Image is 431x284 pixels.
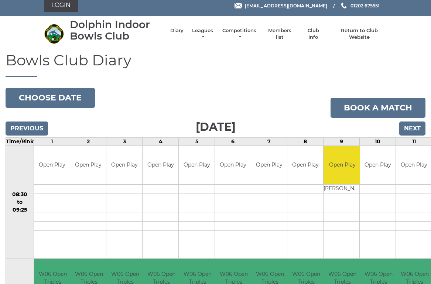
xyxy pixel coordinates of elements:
span: [EMAIL_ADDRESS][DOMAIN_NAME] [245,3,327,8]
td: 7 [251,137,287,146]
td: Open Play [251,146,287,185]
a: Email [EMAIL_ADDRESS][DOMAIN_NAME] [235,2,327,9]
input: Next [399,122,425,136]
td: 4 [143,137,179,146]
img: Dolphin Indoor Bowls Club [44,24,64,44]
td: 8 [287,137,324,146]
td: 08:30 to 09:25 [6,146,34,259]
img: Phone us [341,3,346,8]
td: 2 [70,137,106,146]
td: Open Play [143,146,178,185]
td: Open Play [34,146,70,185]
td: 3 [106,137,143,146]
td: Open Play [287,146,323,185]
h1: Bowls Club Diary [6,52,425,77]
td: 1 [34,137,70,146]
a: Phone us 01202 675551 [340,2,380,9]
a: Diary [170,27,184,34]
td: Time/Rink [6,137,34,146]
img: Email [235,3,242,8]
input: Previous [6,122,48,136]
td: Open Play [360,146,396,185]
div: Dolphin Indoor Bowls Club [70,19,163,42]
a: Members list [264,27,295,41]
td: Open Play [106,146,142,185]
td: Open Play [215,146,251,185]
button: Choose date [6,88,95,108]
a: Competitions [222,27,257,41]
td: 6 [215,137,251,146]
a: Return to Club Website [331,27,387,41]
td: Open Play [179,146,215,185]
td: Open Play [324,146,361,185]
span: 01202 675551 [350,3,380,8]
a: Book a match [331,98,425,118]
td: 9 [324,137,360,146]
td: Open Play [70,146,106,185]
td: [PERSON_NAME] [324,185,361,194]
td: 10 [360,137,396,146]
td: 5 [179,137,215,146]
a: Club Info [302,27,324,41]
a: Leagues [191,27,214,41]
